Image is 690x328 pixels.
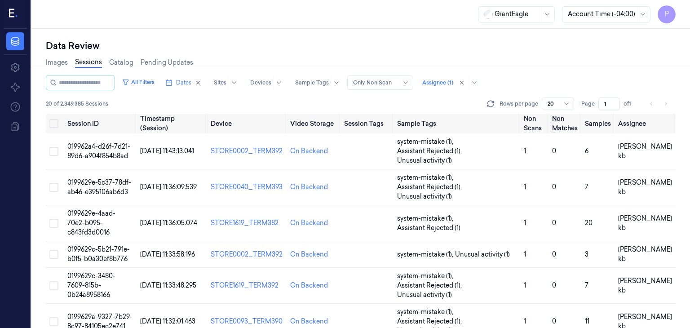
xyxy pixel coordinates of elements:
[618,277,672,294] span: [PERSON_NAME] kb
[397,281,464,290] span: Assistant Rejected (1) ,
[552,147,556,155] span: 0
[290,182,328,192] div: On Backend
[524,183,526,191] span: 1
[397,271,455,281] span: system-mistake (1) ,
[49,119,58,128] button: Select all
[137,114,208,133] th: Timestamp (Session)
[140,281,196,289] span: [DATE] 11:33:48.295
[67,142,130,160] span: 019962a4-d26f-7d21-89d6-a904f854b8ad
[49,317,58,326] button: Select row
[207,114,287,133] th: Device
[520,114,548,133] th: Non Scans
[75,58,102,68] a: Sessions
[581,100,595,108] span: Page
[552,183,556,191] span: 0
[618,245,672,263] span: [PERSON_NAME] kb
[618,214,672,232] span: [PERSON_NAME] kb
[552,250,556,258] span: 0
[618,178,672,196] span: [PERSON_NAME] kb
[67,272,115,299] span: 0199629c-3480-7609-815b-0b24a8958166
[397,137,455,146] span: system-mistake (1) ,
[552,281,556,289] span: 0
[46,100,108,108] span: 20 of 2,349,385 Sessions
[585,219,593,227] span: 20
[397,146,464,156] span: Assistant Rejected (1) ,
[397,290,452,300] span: Unusual activity (1)
[585,183,588,191] span: 7
[49,281,58,290] button: Select row
[211,146,283,156] div: STORE0002_TERM392
[552,219,556,227] span: 0
[140,147,194,155] span: [DATE] 11:43:13.041
[615,114,676,133] th: Assignee
[140,250,195,258] span: [DATE] 11:33:58.196
[46,40,676,52] div: Data Review
[49,147,58,156] button: Select row
[524,250,526,258] span: 1
[140,183,197,191] span: [DATE] 11:36:09.539
[394,114,521,133] th: Sample Tags
[162,75,205,90] button: Dates
[109,58,133,67] a: Catalog
[397,223,460,233] span: Assistant Rejected (1)
[211,317,283,326] div: STORE0093_TERM390
[290,281,328,290] div: On Backend
[49,219,58,228] button: Select row
[397,156,452,165] span: Unusual activity (1)
[397,250,455,259] span: system-mistake (1) ,
[397,173,455,182] span: system-mistake (1) ,
[211,218,283,228] div: STORE1619_TERM382
[658,5,676,23] button: P
[455,250,510,259] span: Unusual activity (1)
[524,281,526,289] span: 1
[211,250,283,259] div: STORE0002_TERM392
[397,182,464,192] span: Assistant Rejected (1) ,
[176,79,191,87] span: Dates
[67,245,130,263] span: 0199629c-5b21-791e-b0f5-b0a30ef8b776
[397,214,455,223] span: system-mistake (1) ,
[397,317,464,326] span: Assistant Rejected (1) ,
[624,100,638,108] span: of 1
[290,146,328,156] div: On Backend
[67,209,115,236] span: 0199629e-4aad-70e2-b095-c843fd3d0016
[341,114,394,133] th: Session Tags
[397,192,452,201] span: Unusual activity (1)
[290,218,328,228] div: On Backend
[211,182,283,192] div: STORE0040_TERM393
[287,114,340,133] th: Video Storage
[585,281,588,289] span: 7
[141,58,193,67] a: Pending Updates
[397,307,455,317] span: system-mistake (1) ,
[548,114,581,133] th: Non Matches
[585,147,588,155] span: 6
[618,142,672,160] span: [PERSON_NAME] kb
[67,178,131,196] span: 0199629e-5c37-78df-ab46-e395106ab6d3
[290,317,328,326] div: On Backend
[290,250,328,259] div: On Backend
[140,219,197,227] span: [DATE] 11:36:05.074
[49,250,58,259] button: Select row
[524,219,526,227] span: 1
[645,98,672,110] nav: pagination
[46,58,68,67] a: Images
[64,114,136,133] th: Session ID
[552,317,556,325] span: 0
[585,250,588,258] span: 3
[581,114,615,133] th: Samples
[585,317,589,325] span: 11
[500,100,538,108] p: Rows per page
[524,147,526,155] span: 1
[140,317,195,325] span: [DATE] 11:32:01.463
[119,75,158,89] button: All Filters
[49,183,58,192] button: Select row
[211,281,283,290] div: STORE1619_TERM392
[524,317,526,325] span: 1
